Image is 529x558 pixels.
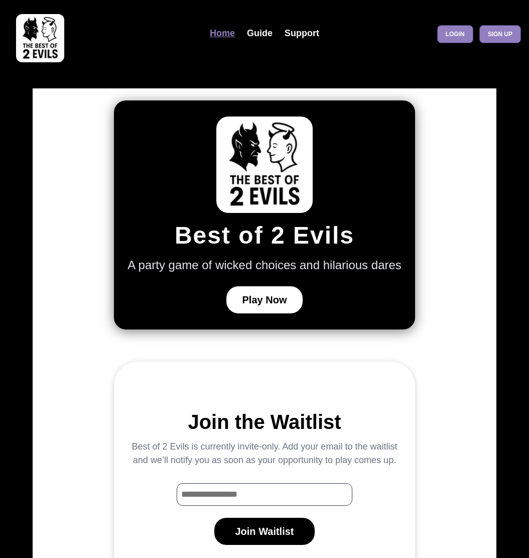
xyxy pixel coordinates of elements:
[214,518,315,545] button: Join Waitlist
[437,25,473,43] a: Login
[175,221,354,250] h1: Best of 2 Evils
[226,286,303,313] button: Play Now
[127,256,402,274] p: A party game of wicked choices and hilarious dares
[279,23,325,44] a: Support
[16,14,64,62] img: best of 2 evils logo
[241,23,279,44] a: Guide
[177,483,352,506] input: Waitlist Email Input
[130,440,399,467] p: Best of 2 Evils is currently invite-only. Add your email to the waitlist and we’ll notify you as ...
[204,23,241,44] a: Home
[479,25,521,43] a: Sign up
[216,117,313,213] img: Best of 2 Evils Logo
[188,410,341,434] h2: Join the Waitlist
